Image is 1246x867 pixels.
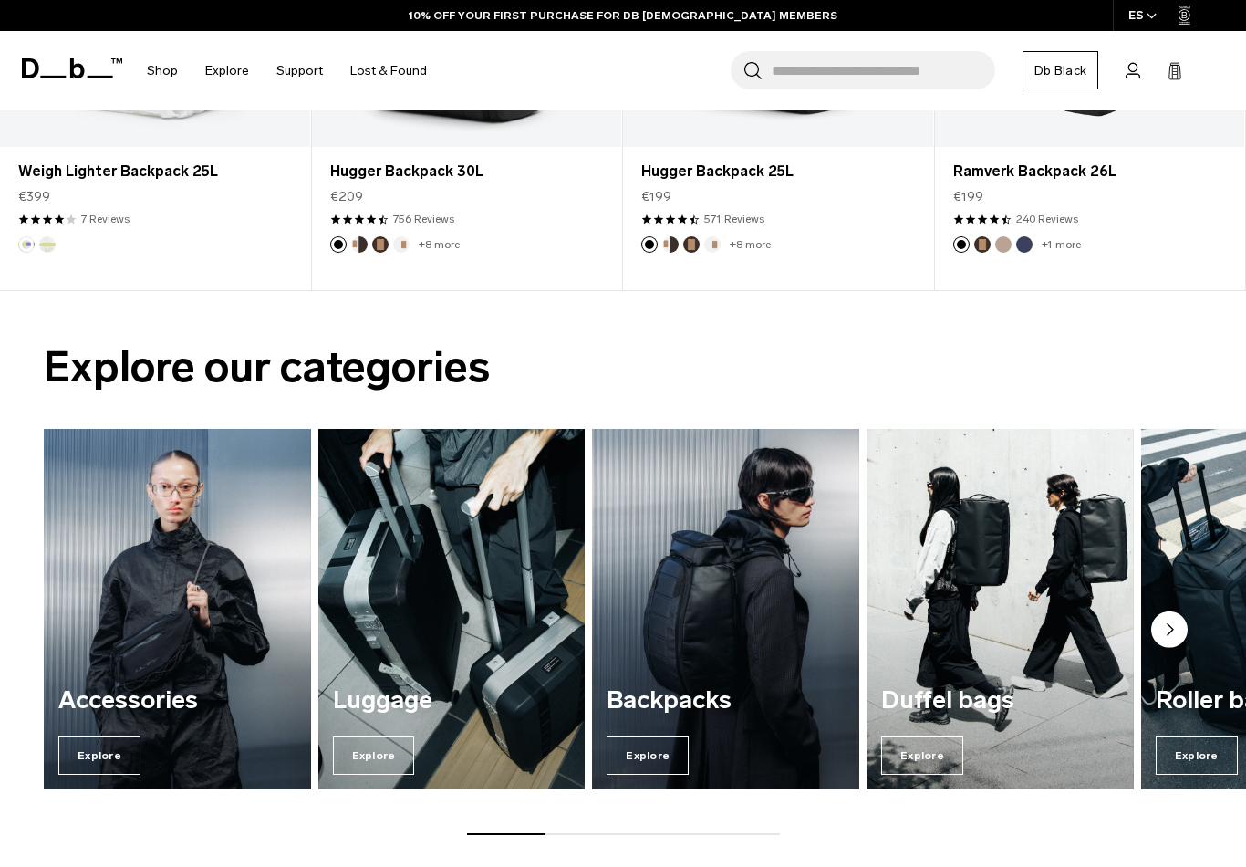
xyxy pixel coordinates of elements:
[133,31,441,110] nav: Main Navigation
[318,429,586,789] div: 2 / 7
[18,236,35,253] button: Aurora
[333,736,415,775] span: Explore
[953,187,983,206] span: €199
[1042,238,1081,251] a: +1 more
[44,429,311,789] div: 1 / 7
[974,236,991,253] button: Espresso
[18,187,50,206] span: €399
[867,429,1134,789] a: Duffel bags Explore
[1151,611,1188,652] button: Next slide
[704,211,764,227] a: 571 reviews
[641,161,915,183] a: Hugger Backpack 25L
[881,736,963,775] span: Explore
[330,187,363,206] span: €209
[953,161,1227,183] a: Ramverk Backpack 26L
[44,429,311,789] a: Accessories Explore
[147,38,178,103] a: Shop
[393,211,454,227] a: 756 reviews
[867,429,1134,789] div: 4 / 7
[39,236,56,253] button: Diffusion
[683,236,700,253] button: Espresso
[333,687,571,715] h3: Luggage
[44,335,1202,400] h2: Explore our categories
[409,7,837,24] a: 10% OFF YOUR FIRST PURCHASE FOR DB [DEMOGRAPHIC_DATA] MEMBERS
[607,687,845,715] h3: Backpacks
[592,429,859,789] a: Backpacks Explore
[372,236,389,253] button: Espresso
[205,38,249,103] a: Explore
[330,161,604,183] a: Hugger Backpack 30L
[1156,736,1238,775] span: Explore
[995,236,1012,253] button: Fogbow Beige
[81,211,130,227] a: 7 reviews
[58,687,296,715] h3: Accessories
[351,236,368,253] button: Cappuccino
[1023,51,1098,89] a: Db Black
[641,187,671,206] span: €199
[881,687,1119,715] h3: Duffel bags
[419,238,460,251] a: +8 more
[318,429,586,789] a: Luggage Explore
[953,236,970,253] button: Black Out
[662,236,679,253] button: Cappuccino
[704,236,721,253] button: Oatmilk
[330,236,347,253] button: Black Out
[58,736,140,775] span: Explore
[1016,236,1033,253] button: Blue Hour
[607,736,689,775] span: Explore
[1016,211,1078,227] a: 240 reviews
[18,161,292,183] a: Weigh Lighter Backpack 25L
[641,236,658,253] button: Black Out
[393,236,410,253] button: Oatmilk
[730,238,771,251] a: +8 more
[276,38,323,103] a: Support
[592,429,859,789] div: 3 / 7
[350,38,427,103] a: Lost & Found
